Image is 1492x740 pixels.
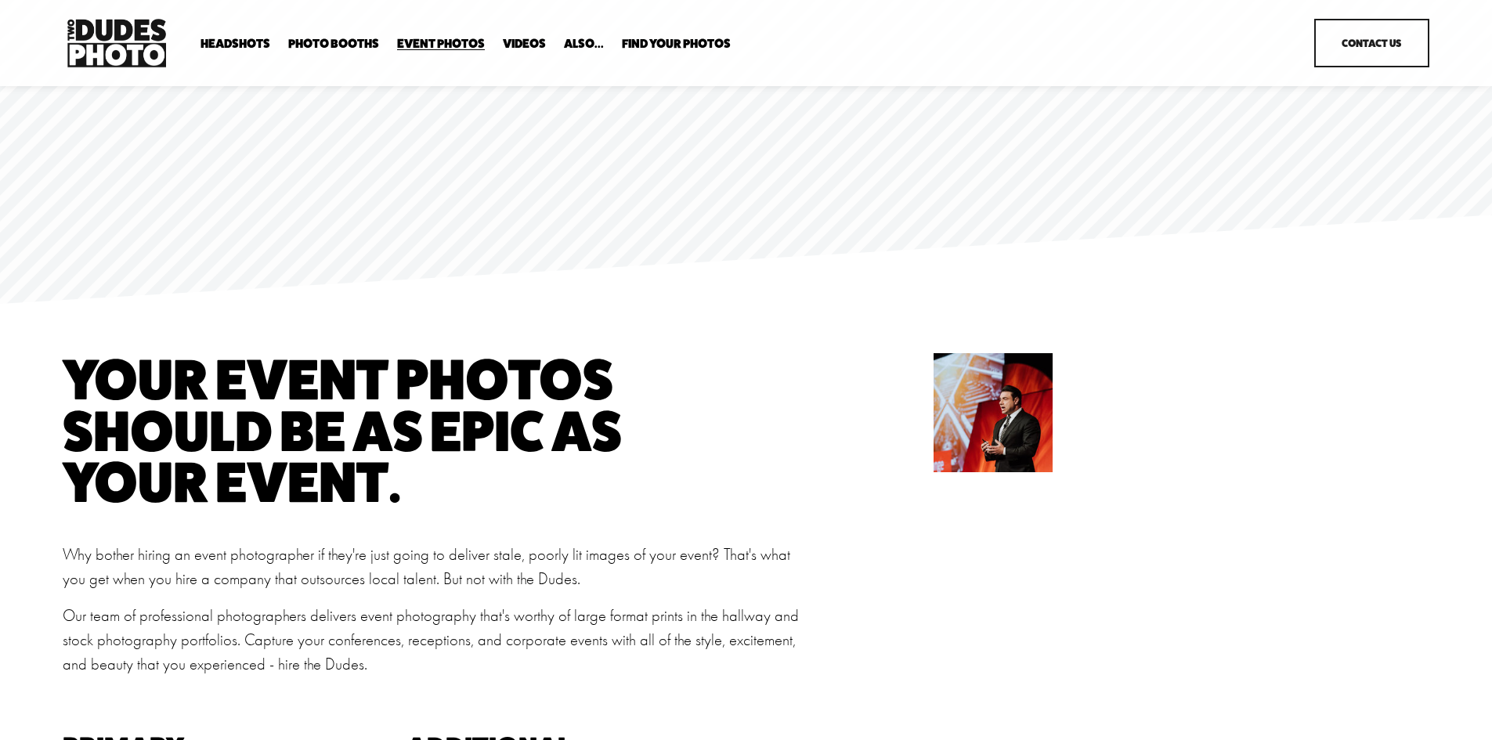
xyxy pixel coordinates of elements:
[397,37,485,52] a: Event Photos
[63,353,742,507] h1: your event photos should be as epic as your event.
[63,15,171,71] img: Two Dudes Photo | Headshots, Portraits &amp; Photo Booths
[622,37,731,52] a: folder dropdown
[63,543,799,591] p: Why bother hiring an event photographer if they're just going to deliver stale, poorly lit images...
[503,37,546,52] a: Videos
[200,37,270,52] a: folder dropdown
[288,37,379,52] a: folder dropdown
[63,604,799,677] p: Our team of professional photographers delivers event photography that's worthy of large format p...
[288,38,379,50] span: Photo Booths
[564,38,604,50] span: Also...
[564,37,604,52] a: folder dropdown
[200,38,270,50] span: Headshots
[1314,19,1429,67] a: Contact Us
[894,353,1072,472] img: twodudesphoto_4-23-173.jpg
[622,38,731,50] span: Find Your Photos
